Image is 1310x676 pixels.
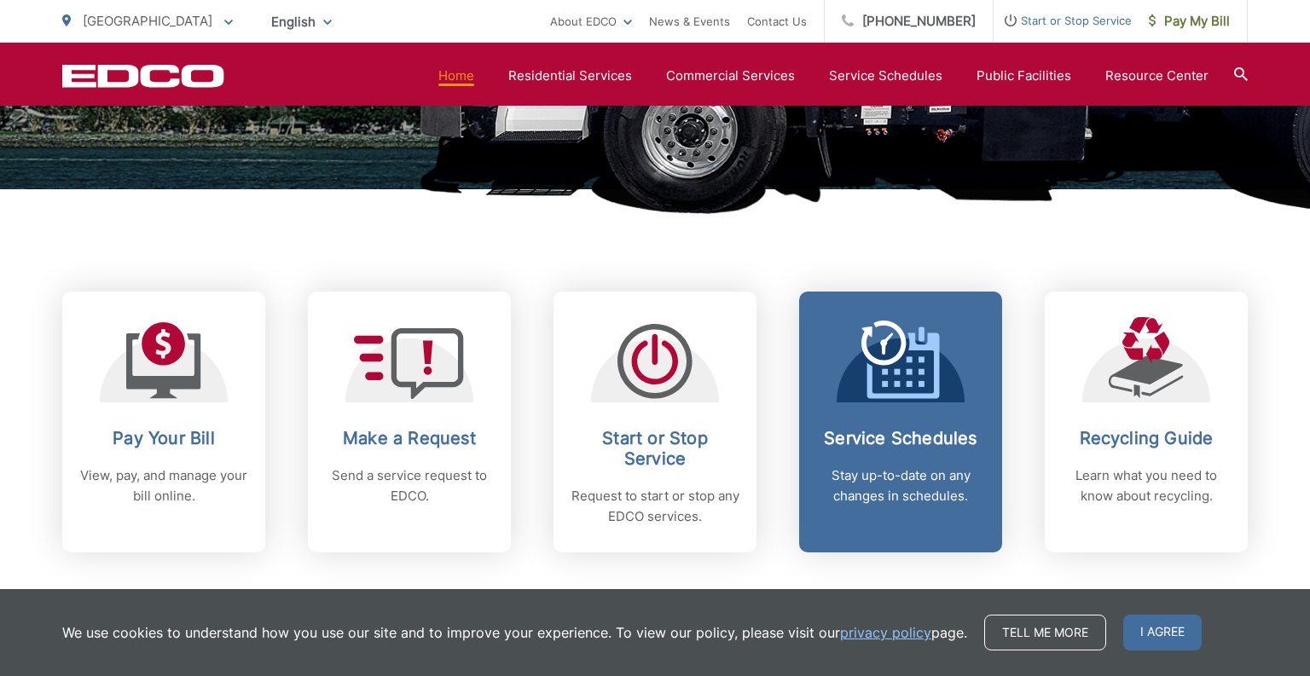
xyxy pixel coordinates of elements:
[799,292,1002,552] a: Service Schedules Stay up-to-date on any changes in schedules.
[438,66,474,86] a: Home
[829,66,942,86] a: Service Schedules
[1149,11,1230,32] span: Pay My Bill
[79,428,248,448] h2: Pay Your Bill
[550,11,632,32] a: About EDCO
[816,428,985,448] h2: Service Schedules
[325,465,494,506] p: Send a service request to EDCO.
[79,465,248,506] p: View, pay, and manage your bill online.
[840,622,931,643] a: privacy policy
[571,486,739,527] p: Request to start or stop any EDCO services.
[62,292,265,552] a: Pay Your Bill View, pay, and manage your bill online.
[83,13,212,29] span: [GEOGRAPHIC_DATA]
[666,66,795,86] a: Commercial Services
[649,11,730,32] a: News & Events
[508,66,632,86] a: Residential Services
[325,428,494,448] h2: Make a Request
[62,622,967,643] p: We use cookies to understand how you use our site and to improve your experience. To view our pol...
[571,428,739,469] h2: Start or Stop Service
[816,465,985,506] p: Stay up-to-date on any changes in schedules.
[62,64,224,88] a: EDCD logo. Return to the homepage.
[977,66,1071,86] a: Public Facilities
[984,615,1106,650] a: Tell me more
[747,11,807,32] a: Contact Us
[1105,66,1209,86] a: Resource Center
[308,292,511,552] a: Make a Request Send a service request to EDCO.
[258,7,345,37] span: English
